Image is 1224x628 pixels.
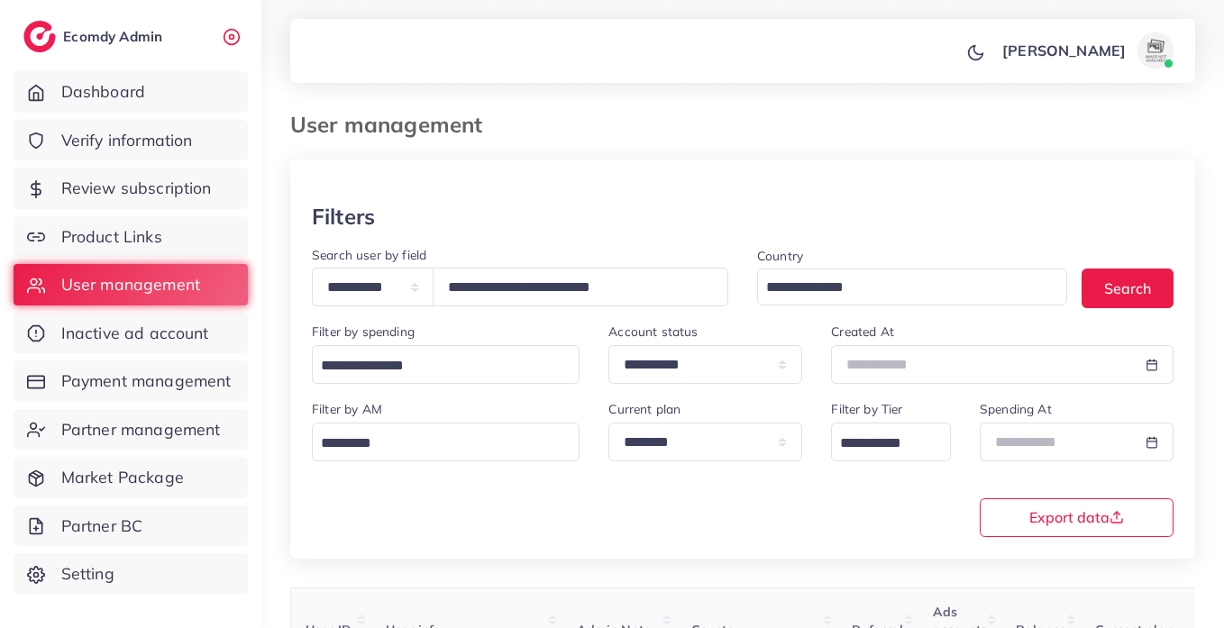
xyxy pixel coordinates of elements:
[980,400,1052,418] label: Spending At
[290,112,497,138] h3: User management
[760,274,1044,302] input: Search for option
[312,400,382,418] label: Filter by AM
[61,466,184,489] span: Market Package
[61,418,221,441] span: Partner management
[834,430,927,458] input: Search for option
[315,352,556,380] input: Search for option
[312,323,415,341] label: Filter by spending
[61,562,114,586] span: Setting
[312,345,580,384] div: Search for option
[61,514,143,538] span: Partner BC
[831,323,894,341] label: Created At
[312,423,580,461] div: Search for option
[14,216,248,258] a: Product Links
[1029,510,1124,524] span: Export data
[14,505,248,547] a: Partner BC
[61,225,162,249] span: Product Links
[14,71,248,113] a: Dashboard
[831,423,951,461] div: Search for option
[757,268,1067,305] div: Search for option
[14,360,248,402] a: Payment management
[14,264,248,305] a: User management
[14,457,248,498] a: Market Package
[61,369,232,393] span: Payment management
[14,313,248,354] a: Inactive ad account
[61,273,200,296] span: User management
[61,129,193,152] span: Verify information
[14,120,248,161] a: Verify information
[831,400,902,418] label: Filter by Tier
[14,168,248,209] a: Review subscription
[312,204,375,230] h3: Filters
[312,246,426,264] label: Search user by field
[992,32,1181,68] a: [PERSON_NAME]avatar
[980,498,1174,537] button: Export data
[14,409,248,451] a: Partner management
[1002,40,1126,61] p: [PERSON_NAME]
[23,21,56,52] img: logo
[14,553,248,595] a: Setting
[608,400,681,418] label: Current plan
[61,80,145,104] span: Dashboard
[608,323,698,341] label: Account status
[1137,32,1174,68] img: avatar
[61,177,212,200] span: Review subscription
[757,247,803,265] label: Country
[61,322,209,345] span: Inactive ad account
[1082,268,1174,307] button: Search
[23,21,167,52] a: logoEcomdy Admin
[315,430,556,458] input: Search for option
[63,28,167,45] h2: Ecomdy Admin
